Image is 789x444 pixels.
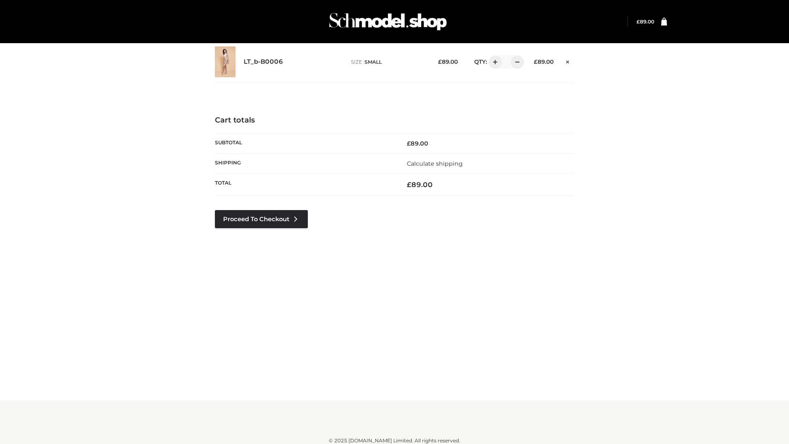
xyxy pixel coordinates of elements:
bdi: 89.00 [407,180,433,189]
th: Shipping [215,153,394,173]
a: LT_b-B0006 [244,58,283,66]
th: Total [215,174,394,196]
span: SMALL [365,59,382,65]
a: Remove this item [562,55,574,66]
img: LT_b-B0006 - SMALL [215,46,235,77]
span: £ [407,140,411,147]
p: size : [351,58,425,66]
bdi: 89.00 [534,58,554,65]
div: QTY: [466,55,521,69]
bdi: 89.00 [438,58,458,65]
img: Schmodel Admin 964 [326,5,450,38]
span: £ [534,58,538,65]
span: £ [438,58,442,65]
bdi: 89.00 [407,140,428,147]
span: £ [407,180,411,189]
a: £89.00 [637,18,654,25]
bdi: 89.00 [637,18,654,25]
h4: Cart totals [215,116,574,125]
span: £ [637,18,640,25]
a: Calculate shipping [407,160,463,167]
th: Subtotal [215,133,394,153]
a: Proceed to Checkout [215,210,308,228]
